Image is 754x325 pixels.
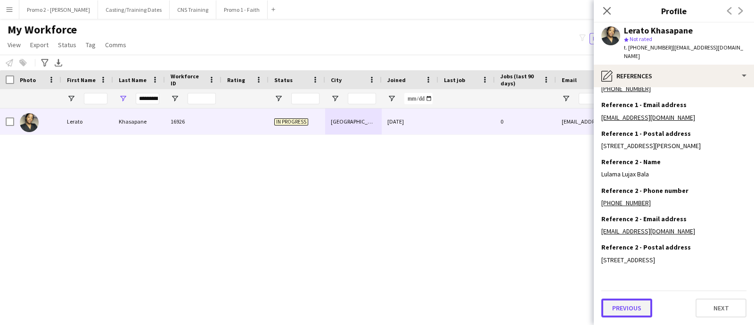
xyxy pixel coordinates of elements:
[105,41,126,49] span: Comms
[331,94,339,103] button: Open Filter Menu
[19,0,98,19] button: Promo 2 - [PERSON_NAME]
[601,199,651,207] a: [PHONE_NUMBER]
[601,100,687,109] h3: Reference 1 - Email address
[274,76,293,83] span: Status
[8,41,21,49] span: View
[601,142,746,150] div: [STREET_ADDRESS][PERSON_NAME]
[562,76,577,83] span: Email
[325,108,382,134] div: [GEOGRAPHIC_DATA]
[67,94,75,103] button: Open Filter Menu
[39,57,50,68] app-action-btn: Advanced filters
[82,39,99,51] a: Tag
[601,227,695,235] a: [EMAIL_ADDRESS][DOMAIN_NAME]
[119,94,127,103] button: Open Filter Menu
[556,108,745,134] div: [EMAIL_ADDRESS][DOMAIN_NAME]
[67,76,96,83] span: First Name
[601,129,691,138] h3: Reference 1 - Postal address
[58,41,76,49] span: Status
[274,94,283,103] button: Open Filter Menu
[601,170,746,178] div: Lulama Lujax Bala
[601,113,695,122] a: [EMAIL_ADDRESS][DOMAIN_NAME]
[216,0,268,19] button: Promo 1 - Faith
[601,158,661,166] h3: Reference 2 - Name
[348,93,376,104] input: City Filter Input
[331,76,342,83] span: City
[227,76,245,83] span: Rating
[601,186,688,195] h3: Reference 2 - Phone number
[444,76,465,83] span: Last job
[624,44,743,59] span: | [EMAIL_ADDRESS][DOMAIN_NAME]
[54,39,80,51] a: Status
[4,39,25,51] a: View
[274,118,308,125] span: In progress
[387,76,406,83] span: Joined
[165,108,221,134] div: 16926
[601,299,652,317] button: Previous
[119,76,147,83] span: Last Name
[562,94,570,103] button: Open Filter Menu
[601,243,691,251] h3: Reference 2 - Postal address
[601,256,746,264] div: [STREET_ADDRESS]
[53,57,64,68] app-action-btn: Export XLSX
[291,93,320,104] input: Status Filter Input
[26,39,52,51] a: Export
[170,0,216,19] button: CNS Training
[188,93,216,104] input: Workforce ID Filter Input
[404,93,433,104] input: Joined Filter Input
[136,93,159,104] input: Last Name Filter Input
[500,73,539,87] span: Jobs (last 90 days)
[624,44,673,51] span: t. [PHONE_NUMBER]
[601,84,651,93] a: [PHONE_NUMBER]
[113,108,165,134] div: Khasapane
[594,5,754,17] h3: Profile
[387,94,396,103] button: Open Filter Menu
[495,108,556,134] div: 0
[61,108,113,134] div: Lerato
[171,73,205,87] span: Workforce ID
[382,108,438,134] div: [DATE]
[20,113,39,132] img: Lerato Khasapane
[579,93,739,104] input: Email Filter Input
[20,76,36,83] span: Photo
[696,299,746,317] button: Next
[630,35,652,42] span: Not rated
[8,23,77,37] span: My Workforce
[86,41,96,49] span: Tag
[98,0,170,19] button: Casting/Training Dates
[624,26,693,35] div: Lerato Khasapane
[30,41,49,49] span: Export
[171,94,179,103] button: Open Filter Menu
[594,65,754,87] div: References
[84,93,107,104] input: First Name Filter Input
[101,39,130,51] a: Comms
[601,215,687,223] h3: Reference 2 - Email address
[590,33,637,44] button: Everyone7,015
